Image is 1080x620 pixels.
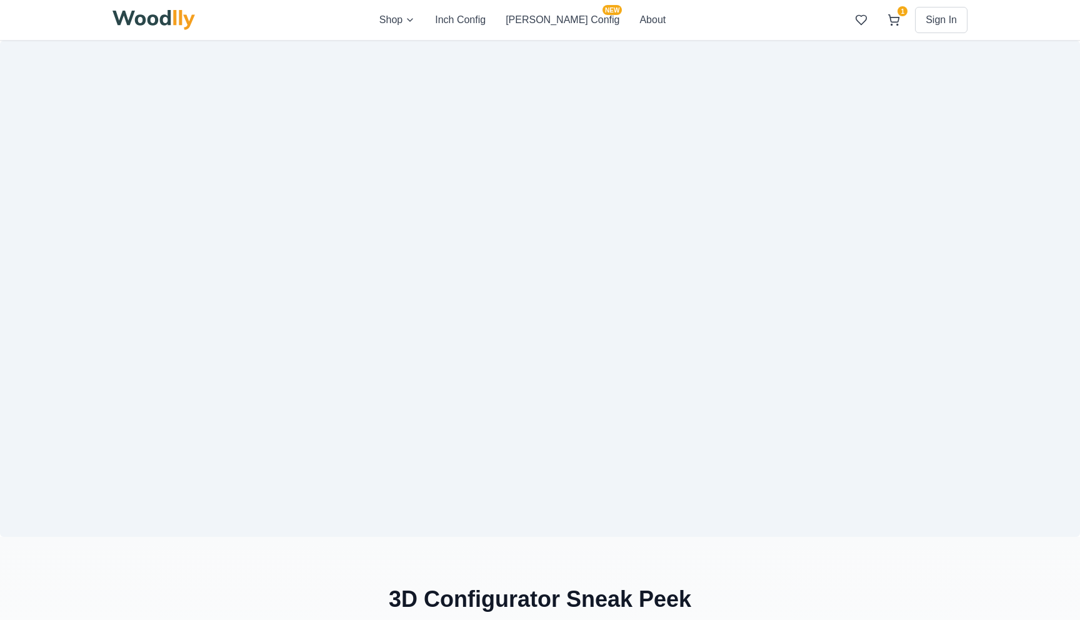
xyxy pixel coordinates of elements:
span: NEW [602,5,622,15]
button: Sign In [915,7,967,33]
button: 1 [882,9,905,31]
button: Shop [379,12,415,27]
button: About [639,12,666,27]
button: [PERSON_NAME] ConfigNEW [506,12,619,27]
h2: 3D Configurator Sneak Peek [112,587,967,612]
span: 1 [897,6,907,16]
img: Woodlly [112,10,195,30]
button: Inch Config [435,12,486,27]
